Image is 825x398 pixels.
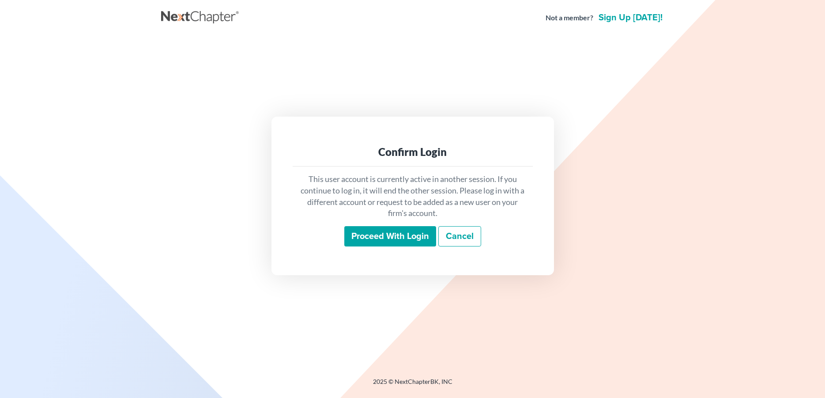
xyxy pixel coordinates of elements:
[161,377,664,393] div: 2025 © NextChapterBK, INC
[597,13,664,22] a: Sign up [DATE]!
[300,145,526,159] div: Confirm Login
[438,226,481,246] a: Cancel
[344,226,436,246] input: Proceed with login
[300,174,526,219] p: This user account is currently active in another session. If you continue to log in, it will end ...
[546,13,593,23] strong: Not a member?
